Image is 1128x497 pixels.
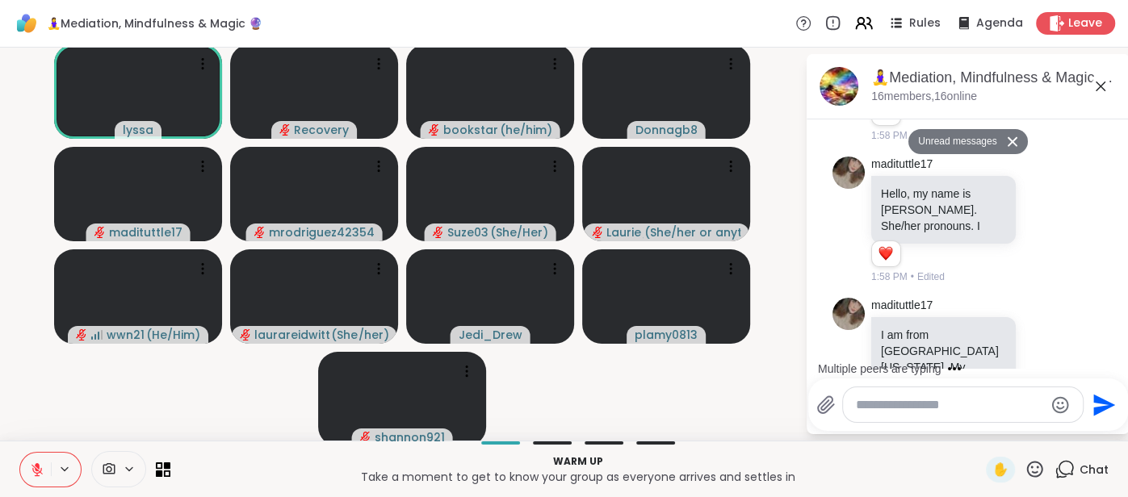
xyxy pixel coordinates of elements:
span: audio-muted [254,227,266,238]
span: wwn21 [107,327,145,343]
span: lyssa [123,122,153,138]
span: ( She/Her ) [490,224,548,240]
p: Hello, my name is [PERSON_NAME]. She/her pronouns. I [881,186,1006,234]
span: audio-muted [433,227,444,238]
span: Jedi_Drew [459,327,522,343]
span: Edited [917,128,945,143]
a: madituttle17 [871,298,933,314]
span: Laurie_Ru [606,224,643,240]
span: ( he/him ) [500,122,552,138]
div: Reaction list [872,241,900,267]
button: Send [1084,386,1120,423]
span: • [911,269,914,284]
span: madituttle17 [109,224,182,240]
span: 1:58 PM [871,128,908,143]
img: ShareWell Logomark [13,10,40,37]
span: shannon921 [375,429,445,445]
img: https://sharewell-space-live.sfo3.digitaloceanspaces.com/user-generated/0ab90bf5-0005-4825-addf-c... [832,298,865,330]
div: Multiple peers are typing [818,361,941,377]
p: Take a moment to get to know your group as everyone arrives and settles in [180,469,976,485]
span: ( She/her or anything else ) [644,224,740,240]
span: audio-muted [94,227,106,238]
p: I am from [GEOGRAPHIC_DATA] [US_STATE]. My sweater texture is grounding me [881,327,1006,407]
p: Warm up [180,454,976,469]
img: https://sharewell-space-live.sfo3.digitaloceanspaces.com/user-generated/0ab90bf5-0005-4825-addf-c... [832,157,865,189]
span: Recovery [294,122,349,138]
span: ( He/Him ) [146,327,200,343]
span: bookstar [443,122,498,138]
p: 16 members, 16 online [871,89,977,105]
button: Unread messages [908,129,1001,155]
span: laurareidwitt [254,327,329,343]
span: Suze03 [447,224,489,240]
span: ✋ [992,460,1008,479]
a: madituttle17 [871,157,933,173]
span: audio-muted [429,124,440,136]
span: plamy0813 [635,327,698,343]
span: audio-muted [279,124,291,136]
span: Chat [1080,461,1109,478]
span: audio-muted [592,227,603,238]
span: Rules [909,15,941,31]
span: Edited [917,269,945,284]
span: Donnagb8 [635,122,698,138]
span: audio-muted [360,432,371,443]
span: 🧘‍♀️Mediation, Mindfulness & Magic 🔮 [47,15,262,31]
span: 1:58 PM [871,269,908,284]
button: Emoji picker [1050,395,1070,415]
span: audio-muted [240,329,251,340]
div: 🧘‍♀️Mediation, Mindfulness & Magic 🔮 , [DATE] [871,68,1117,88]
button: Reactions: love [877,248,894,261]
span: Leave [1068,15,1102,31]
img: 🧘‍♀️Mediation, Mindfulness & Magic 🔮 , Oct 08 [820,67,858,106]
span: ( She/her ) [331,327,388,343]
span: mrodriguez42354 [269,224,375,240]
span: audio-muted [76,329,87,340]
span: Agenda [976,15,1023,31]
textarea: Type your message [856,397,1044,413]
span: • [911,128,914,143]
